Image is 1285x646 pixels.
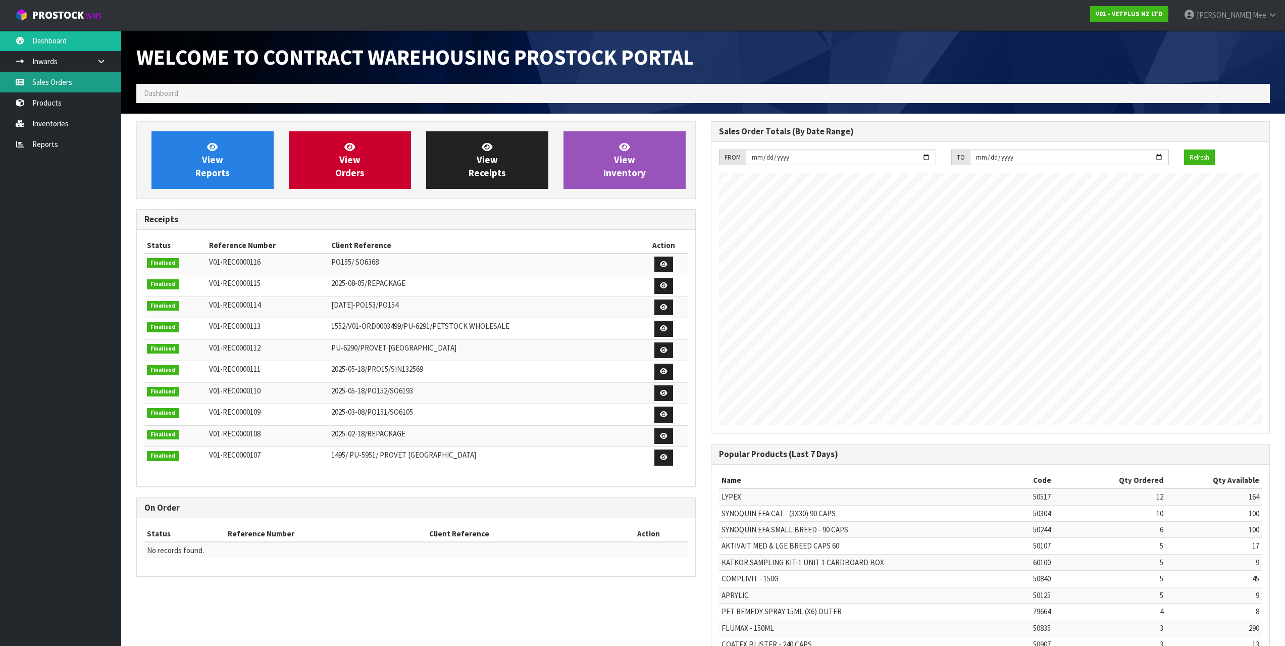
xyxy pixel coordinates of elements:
span: Finalised [147,387,179,397]
td: 50517 [1031,488,1074,505]
th: Action [640,237,688,254]
span: Finalised [147,258,179,268]
span: V01-REC0000116 [209,257,261,267]
td: FLUMAX - 150ML [719,620,1031,636]
th: Status [144,237,207,254]
th: Client Reference [427,526,609,542]
h3: Popular Products (Last 7 Days) [719,450,1262,459]
span: Dashboard [144,88,178,98]
td: 6 [1074,521,1166,537]
span: V01-REC0000110 [209,386,261,395]
span: V01-REC0000109 [209,407,261,417]
span: [PERSON_NAME] [1197,10,1251,20]
a: ViewOrders [289,131,411,189]
th: Code [1031,472,1074,488]
div: FROM [719,150,746,166]
td: 50244 [1031,521,1074,537]
span: Finalised [147,430,179,440]
td: APRYLIC [719,587,1031,603]
a: ViewInventory [563,131,686,189]
th: Client Reference [329,237,640,254]
td: 164 [1166,488,1262,505]
img: cube-alt.png [15,9,28,21]
span: PO155/ SO6368 [331,257,379,267]
span: V01-REC0000115 [209,278,261,288]
span: Finalised [147,365,179,375]
td: LYPEX [719,488,1031,505]
span: Finalised [147,301,179,311]
h3: On Order [144,503,688,513]
span: PU-6290/PROVET [GEOGRAPHIC_DATA] [331,343,456,353]
td: 4 [1074,604,1166,620]
td: COMPLIVIT - 150G [719,571,1031,587]
th: Reference Number [225,526,427,542]
td: 9 [1166,587,1262,603]
a: ViewReports [151,131,274,189]
td: 100 [1166,505,1262,521]
td: PET REMEDY SPRAY 15ML (X6) OUTER [719,604,1031,620]
td: 12 [1074,488,1166,505]
span: ProStock [32,9,84,22]
span: V01-REC0000113 [209,321,261,331]
td: 290 [1166,620,1262,636]
th: Reference Number [207,237,328,254]
td: KATKOR SAMPLING KIT-1 UNIT 1 CARDBOARD BOX [719,554,1031,570]
td: 79664 [1031,604,1074,620]
span: Finalised [147,279,179,289]
span: 1495/ PU-5951/ PROVET [GEOGRAPHIC_DATA] [331,450,476,460]
span: View Receipts [469,141,506,179]
td: 5 [1074,571,1166,587]
button: Refresh [1184,150,1215,166]
td: SYNOQUIN EFA CAT - (3X30) 90 CAPS [719,505,1031,521]
h3: Receipts [144,215,688,224]
td: 100 [1166,521,1262,537]
td: 17 [1166,538,1262,554]
span: Welcome to Contract Warehousing ProStock Portal [136,43,694,71]
span: [DATE]-PO153/PO154 [331,300,398,310]
td: 50304 [1031,505,1074,521]
span: View Orders [335,141,365,179]
th: Qty Ordered [1074,472,1166,488]
span: V01-REC0000112 [209,343,261,353]
td: 8 [1166,604,1262,620]
th: Status [144,526,225,542]
span: V01-REC0000114 [209,300,261,310]
th: Action [609,526,687,542]
a: ViewReceipts [426,131,548,189]
th: Name [719,472,1031,488]
th: Qty Available [1166,472,1262,488]
span: V01-REC0000111 [209,364,261,374]
td: AKTIVAIT MED & LGE BREED CAPS 60 [719,538,1031,554]
span: V01-REC0000108 [209,429,261,438]
td: 50107 [1031,538,1074,554]
td: SYNOQUIN EFA SMALL BREED - 90 CAPS [719,521,1031,537]
td: 5 [1074,587,1166,603]
div: TO [951,150,970,166]
td: 60100 [1031,554,1074,570]
td: 45 [1166,571,1262,587]
span: 2025-03-08/PO151/SO6105 [331,407,413,417]
span: 1552/V01-ORD0003499/PU-6291/PETSTOCK WHOLESALE [331,321,509,331]
h3: Sales Order Totals (By Date Range) [719,127,1262,136]
td: 3 [1074,620,1166,636]
small: WMS [86,11,101,21]
span: 2025-05-18/PO152/SO6193 [331,386,413,395]
td: 50125 [1031,587,1074,603]
td: 50835 [1031,620,1074,636]
td: 10 [1074,505,1166,521]
span: Finalised [147,322,179,332]
span: Finalised [147,451,179,461]
span: Mee [1253,10,1266,20]
span: 2025-08-05/REPACKAGE [331,278,405,288]
span: 2025-05-18/PRO15/SIN132569 [331,364,423,374]
td: 5 [1074,554,1166,570]
span: Finalised [147,344,179,354]
span: View Reports [195,141,230,179]
td: 50840 [1031,571,1074,587]
span: 2025-02-18/REPACKAGE [331,429,405,438]
td: No records found. [144,542,688,558]
span: V01-REC0000107 [209,450,261,460]
td: 9 [1166,554,1262,570]
strong: V01 - VETPLUS NZ LTD [1096,10,1163,18]
span: Finalised [147,408,179,418]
